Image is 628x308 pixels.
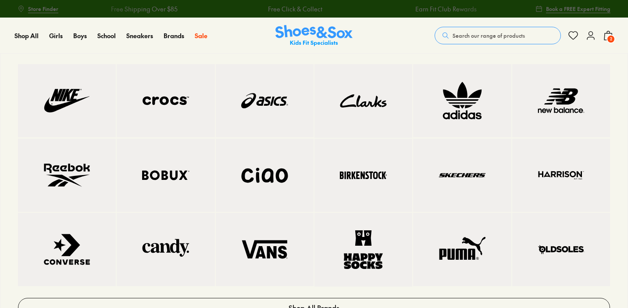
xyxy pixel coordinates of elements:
span: Book a FREE Expert Fitting [546,5,610,13]
a: Shoes & Sox [275,25,353,47]
a: Book a FREE Expert Fitting [535,1,610,17]
a: Sale [195,31,207,40]
span: Store Finder [28,5,58,13]
img: SNS_Logo_Responsive.svg [275,25,353,47]
a: Sneakers [126,31,153,40]
a: Shop All [14,31,39,40]
a: Boys [73,31,87,40]
a: Free Click & Collect [268,4,322,14]
button: 2 [603,26,614,45]
a: Brands [164,31,184,40]
a: School [97,31,116,40]
a: Free Shipping Over $85 [111,4,177,14]
a: Earn Fit Club Rewards [415,4,476,14]
a: Store Finder [18,1,58,17]
span: Search our range of products [453,32,525,39]
button: Search our range of products [435,27,561,44]
a: Girls [49,31,63,40]
span: 2 [607,35,615,43]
